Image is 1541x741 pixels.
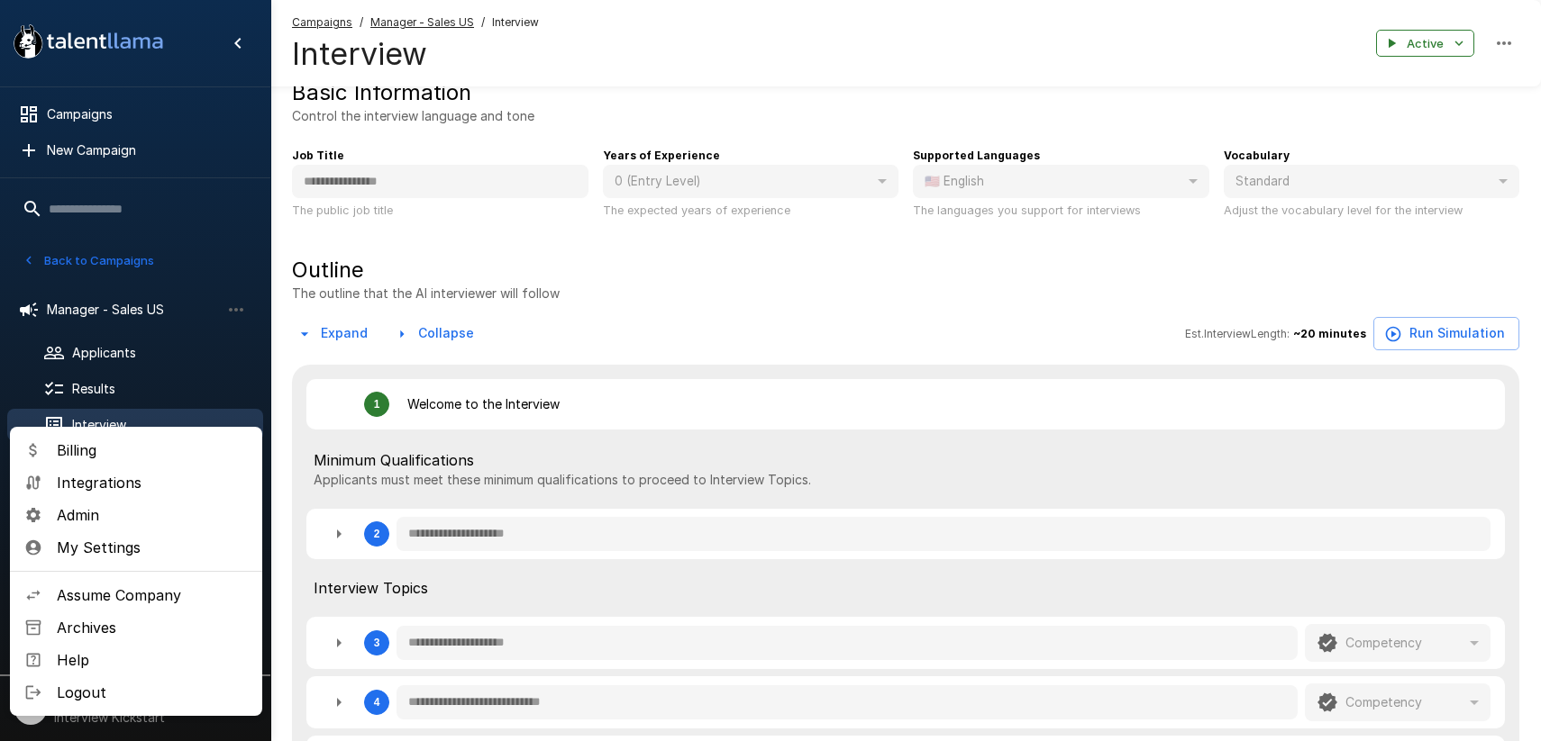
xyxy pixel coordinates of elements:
[57,682,248,703] span: Logout
[57,649,248,671] span: Help
[57,504,248,526] span: Admin
[57,617,248,638] span: Archives
[57,472,248,493] span: Integrations
[57,584,248,606] span: Assume Company
[57,537,248,558] span: My Settings
[57,439,248,461] span: Billing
